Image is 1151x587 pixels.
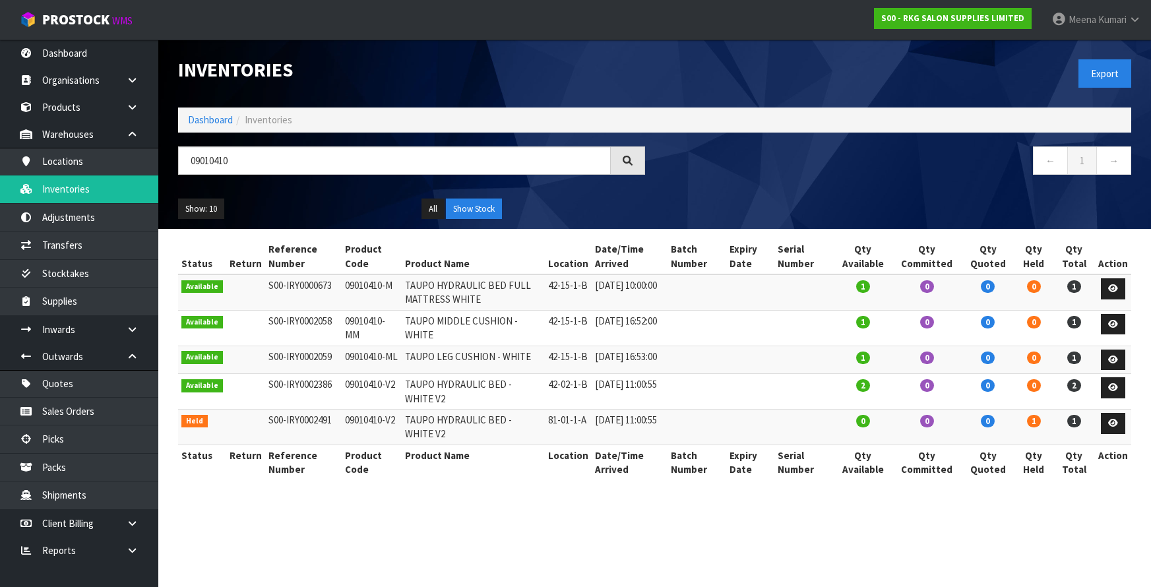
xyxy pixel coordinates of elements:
[178,239,226,274] th: Status
[1067,415,1081,427] span: 1
[981,316,995,328] span: 0
[181,280,223,293] span: Available
[545,310,592,346] td: 42-15-1-B
[402,274,545,310] td: TAUPO HYDRAULIC BED FULL MATTRESS WHITE
[545,274,592,310] td: 42-15-1-B
[1095,445,1131,479] th: Action
[342,410,401,445] td: 09010410-V2
[920,379,934,392] span: 0
[402,410,545,445] td: TAUPO HYDRAULIC BED - WHITE V2
[1027,379,1041,392] span: 0
[265,374,342,410] td: S00-IRY0002386
[265,445,342,479] th: Reference Number
[1067,379,1081,392] span: 2
[981,379,995,392] span: 0
[402,310,545,346] td: TAUPO MIDDLE CUSHION - WHITE
[545,239,592,274] th: Location
[342,239,401,274] th: Product Code
[402,239,545,274] th: Product Name
[265,274,342,310] td: S00-IRY0000673
[1033,146,1068,175] a: ←
[178,445,226,479] th: Status
[1067,280,1081,293] span: 1
[592,310,668,346] td: [DATE] 16:52:00
[446,199,502,220] button: Show Stock
[402,374,545,410] td: TAUPO HYDRAULIC BED - WHITE V2
[774,239,833,274] th: Serial Number
[188,113,233,126] a: Dashboard
[1095,239,1131,274] th: Action
[42,11,109,28] span: ProStock
[545,346,592,374] td: 42-15-1-B
[1098,13,1127,26] span: Kumari
[962,239,1014,274] th: Qty Quoted
[856,352,870,364] span: 1
[178,59,645,80] h1: Inventories
[1027,352,1041,364] span: 0
[181,351,223,364] span: Available
[1053,445,1094,479] th: Qty Total
[774,445,833,479] th: Serial Number
[981,352,995,364] span: 0
[342,310,401,346] td: 09010410-MM
[665,146,1132,179] nav: Page navigation
[1067,352,1081,364] span: 1
[892,239,961,274] th: Qty Committed
[1014,239,1053,274] th: Qty Held
[1027,316,1041,328] span: 0
[592,445,668,479] th: Date/Time Arrived
[245,113,292,126] span: Inventories
[421,199,445,220] button: All
[265,310,342,346] td: S00-IRY0002058
[1067,146,1097,175] a: 1
[178,199,224,220] button: Show: 10
[726,445,774,479] th: Expiry Date
[874,8,1032,29] a: S00 - RKG SALON SUPPLIES LIMITED
[856,379,870,392] span: 2
[181,316,223,329] span: Available
[592,239,668,274] th: Date/Time Arrived
[856,415,870,427] span: 0
[265,346,342,374] td: S00-IRY0002059
[1027,280,1041,293] span: 0
[181,379,223,392] span: Available
[181,415,208,428] span: Held
[1069,13,1096,26] span: Meena
[668,239,726,274] th: Batch Number
[1067,316,1081,328] span: 1
[920,415,934,427] span: 0
[545,410,592,445] td: 81-01-1-A
[226,445,265,479] th: Return
[592,346,668,374] td: [DATE] 16:53:00
[342,374,401,410] td: 09010410-V2
[592,374,668,410] td: [DATE] 11:00:55
[668,445,726,479] th: Batch Number
[1014,445,1053,479] th: Qty Held
[265,239,342,274] th: Reference Number
[856,316,870,328] span: 1
[834,239,892,274] th: Qty Available
[342,445,401,479] th: Product Code
[226,239,265,274] th: Return
[342,274,401,310] td: 09010410-M
[112,15,133,27] small: WMS
[592,274,668,310] td: [DATE] 10:00:00
[402,346,545,374] td: TAUPO LEG CUSHION - WHITE
[962,445,1014,479] th: Qty Quoted
[920,316,934,328] span: 0
[402,445,545,479] th: Product Name
[1078,59,1131,88] button: Export
[981,280,995,293] span: 0
[265,410,342,445] td: S00-IRY0002491
[981,415,995,427] span: 0
[834,445,892,479] th: Qty Available
[726,239,774,274] th: Expiry Date
[545,374,592,410] td: 42-02-1-B
[178,146,611,175] input: Search inventories
[856,280,870,293] span: 1
[545,445,592,479] th: Location
[892,445,961,479] th: Qty Committed
[1027,415,1041,427] span: 1
[1053,239,1094,274] th: Qty Total
[592,410,668,445] td: [DATE] 11:00:55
